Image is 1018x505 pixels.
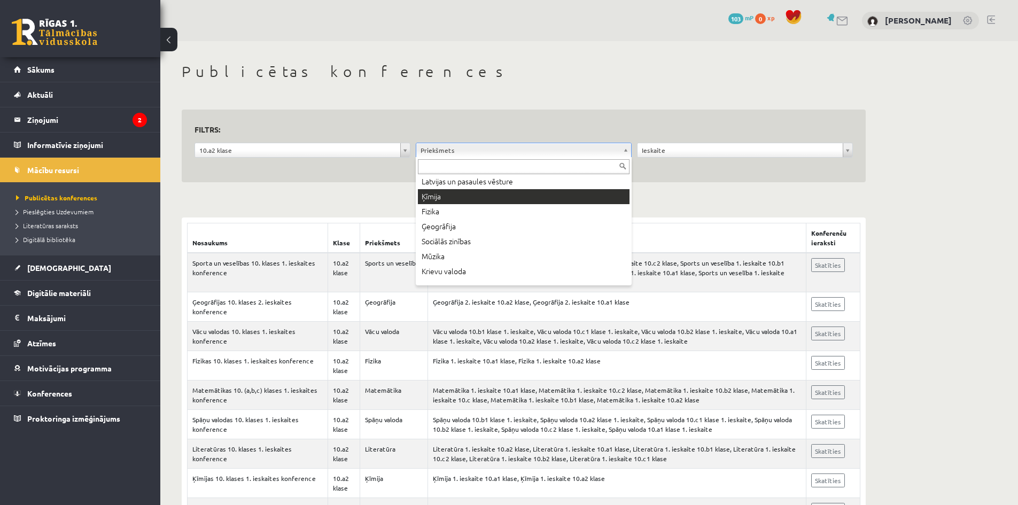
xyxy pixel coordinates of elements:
div: Krievu valoda [418,264,630,279]
div: Dabaszinības [418,279,630,294]
div: Fizika [418,204,630,219]
div: Ģeogrāfija [418,219,630,234]
div: Latvijas un pasaules vēsture [418,174,630,189]
div: Sociālās zinības [418,234,630,249]
div: Ķīmija [418,189,630,204]
div: Mūzika [418,249,630,264]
